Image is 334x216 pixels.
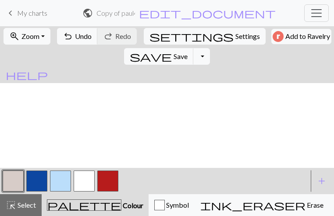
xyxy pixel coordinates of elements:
img: Ravelry [273,31,284,42]
span: public [82,7,93,19]
span: edit_document [139,7,276,19]
span: save [130,50,172,63]
h2: Copy of paul4 / paul4 [96,9,135,17]
span: add [316,175,327,187]
button: Save [124,48,194,65]
button: Zoom [4,28,50,45]
span: Save [174,52,188,60]
span: Symbol [165,201,189,209]
span: zoom_in [9,30,20,42]
span: Zoom [21,32,39,40]
span: Add to Ravelry [285,31,330,42]
span: Select [16,201,36,209]
span: help [6,69,48,81]
span: palette [47,199,121,211]
span: Undo [75,32,92,40]
button: Erase [195,194,329,216]
button: Colour [42,194,149,216]
span: My charts [17,9,47,17]
button: Toggle navigation [304,4,329,22]
button: Add to Ravelry [271,29,331,44]
span: settings [149,30,234,42]
button: Undo [57,28,98,45]
a: My charts [5,6,47,21]
span: ink_eraser [200,199,306,211]
span: Colour [121,201,143,209]
span: Erase [306,201,323,209]
button: SettingsSettings [144,28,266,45]
i: Settings [149,31,234,42]
span: highlight_alt [6,199,16,211]
span: undo [63,30,73,42]
button: Symbol [149,194,195,216]
span: Settings [235,31,260,42]
span: keyboard_arrow_left [5,7,16,19]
